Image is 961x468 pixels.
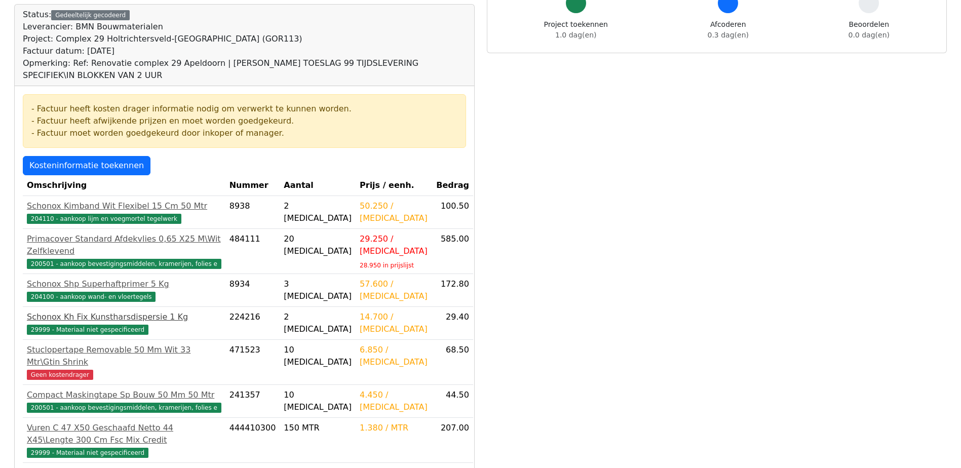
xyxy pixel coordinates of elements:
div: Gedeeltelijk gecodeerd [51,10,130,20]
td: 444410300 [225,418,280,463]
td: 8934 [225,274,280,307]
a: Primacover Standard Afdekvlies 0,65 X25 M\Wit Zelfklevend200501 - aankoop bevestigingsmiddelen, k... [27,233,221,269]
div: Beoordelen [849,19,890,41]
a: Compact Maskingtape Sp Bouw 50 Mm 50 Mtr200501 - aankoop bevestigingsmiddelen, kramerijen, folies e [27,389,221,413]
th: Prijs / eenh. [356,175,432,196]
div: Vuren C 47 X50 Geschaafd Netto 44 X45\Lengte 300 Cm Fsc Mix Credit [27,422,221,446]
a: Kosteninformatie toekennen [23,156,150,175]
a: Vuren C 47 X50 Geschaafd Netto 44 X45\Lengte 300 Cm Fsc Mix Credit29999 - Materiaal niet gespecif... [27,422,221,458]
div: Afcoderen [708,19,749,41]
div: - Factuur moet worden goedgekeurd door inkoper of manager. [31,127,457,139]
sub: 28.950 in prijslijst [360,262,414,269]
div: Opmerking: Ref: Renovatie complex 29 Apeldoorn | [PERSON_NAME] TOESLAG 99 TIJDSLEVERING SPECIFIEK... [23,57,466,82]
td: 207.00 [432,418,473,463]
span: 200501 - aankoop bevestigingsmiddelen, kramerijen, folies e [27,403,221,413]
div: Compact Maskingtape Sp Bouw 50 Mm 50 Mtr [27,389,221,401]
div: 50.250 / [MEDICAL_DATA] [360,200,428,224]
div: - Factuur heeft afwijkende prijzen en moet worden goedgekeurd. [31,115,457,127]
div: Leverancier: BMN Bouwmaterialen [23,21,466,33]
td: 484111 [225,229,280,274]
div: - Factuur heeft kosten drager informatie nodig om verwerkt te kunnen worden. [31,103,457,115]
a: Schonox Kh Fix Kunstharsdispersie 1 Kg29999 - Materiaal niet gespecificeerd [27,311,221,335]
td: 224216 [225,307,280,340]
div: Schonox Kimband Wit Flexibel 15 Cm 50 Mtr [27,200,221,212]
span: 200501 - aankoop bevestigingsmiddelen, kramerijen, folies e [27,259,221,269]
th: Omschrijving [23,175,225,196]
td: 8938 [225,196,280,229]
span: 204110 - aankoop lijm en voegmortel tegelwerk [27,214,181,224]
div: 10 [MEDICAL_DATA] [284,389,352,413]
span: Geen kostendrager [27,370,93,380]
div: 29.250 / [MEDICAL_DATA] [360,233,428,257]
div: Project: Complex 29 Holtrichtersveld-[GEOGRAPHIC_DATA] (GOR113) [23,33,466,45]
div: Status: [23,9,466,82]
span: 0.3 dag(en) [708,31,749,39]
a: Stuclopertape Removable 50 Mm Wit 33 Mtr\Gtin ShrinkGeen kostendrager [27,344,221,380]
div: 4.450 / [MEDICAL_DATA] [360,389,428,413]
div: 2 [MEDICAL_DATA] [284,311,352,335]
div: 1.380 / MTR [360,422,428,434]
a: Schonox Shp Superhaftprimer 5 Kg204100 - aankoop wand- en vloertegels [27,278,221,302]
div: Project toekennen [544,19,608,41]
div: 6.850 / [MEDICAL_DATA] [360,344,428,368]
td: 44.50 [432,385,473,418]
div: 3 [MEDICAL_DATA] [284,278,352,302]
div: 57.600 / [MEDICAL_DATA] [360,278,428,302]
span: 204100 - aankoop wand- en vloertegels [27,292,156,302]
span: 29999 - Materiaal niet gespecificeerd [27,448,148,458]
span: 29999 - Materiaal niet gespecificeerd [27,325,148,335]
th: Nummer [225,175,280,196]
td: 100.50 [432,196,473,229]
div: Primacover Standard Afdekvlies 0,65 X25 M\Wit Zelfklevend [27,233,221,257]
div: 20 [MEDICAL_DATA] [284,233,352,257]
th: Bedrag [432,175,473,196]
td: 585.00 [432,229,473,274]
td: 68.50 [432,340,473,385]
div: Factuur datum: [DATE] [23,45,466,57]
th: Aantal [280,175,356,196]
div: Schonox Kh Fix Kunstharsdispersie 1 Kg [27,311,221,323]
div: Stuclopertape Removable 50 Mm Wit 33 Mtr\Gtin Shrink [27,344,221,368]
a: Schonox Kimband Wit Flexibel 15 Cm 50 Mtr204110 - aankoop lijm en voegmortel tegelwerk [27,200,221,224]
div: Schonox Shp Superhaftprimer 5 Kg [27,278,221,290]
td: 29.40 [432,307,473,340]
td: 241357 [225,385,280,418]
div: 10 [MEDICAL_DATA] [284,344,352,368]
div: 14.700 / [MEDICAL_DATA] [360,311,428,335]
td: 172.80 [432,274,473,307]
span: 0.0 dag(en) [849,31,890,39]
div: 150 MTR [284,422,352,434]
div: 2 [MEDICAL_DATA] [284,200,352,224]
td: 471523 [225,340,280,385]
span: 1.0 dag(en) [555,31,596,39]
